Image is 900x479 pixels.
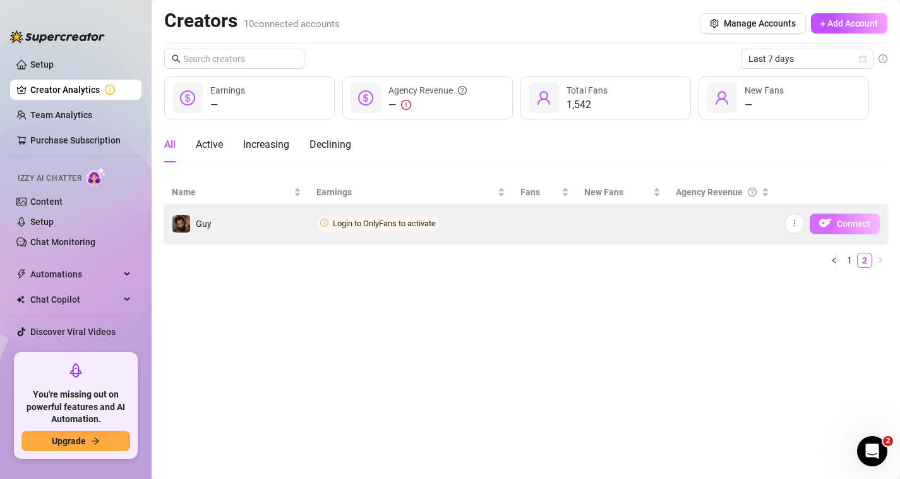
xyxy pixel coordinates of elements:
a: Setup [30,217,54,227]
span: 10 connected accounts [244,18,340,30]
span: You're missing out on powerful features and AI Automation. [21,389,130,426]
a: Chat Monitoring [30,237,95,247]
span: question-circle [458,83,467,97]
button: Upgradearrow-right [21,431,130,451]
span: arrow-right [91,437,100,446]
a: Purchase Subscription [30,130,131,150]
div: — [745,97,784,112]
a: Content [30,197,63,207]
a: 2 [858,253,872,267]
span: Earnings [316,185,495,199]
div: Agency Revenue [388,83,467,97]
span: thunderbolt [16,269,27,279]
span: 2 [883,436,893,446]
img: AI Chatter [87,167,106,186]
span: + Add Account [820,18,878,28]
button: Manage Accounts [700,13,806,33]
li: Next Page [872,253,887,268]
span: search [172,54,181,63]
li: 1 [842,253,857,268]
h2: Creators [164,9,340,33]
span: Guy [196,219,212,229]
span: Last 7 days [748,49,866,68]
span: Izzy AI Chatter [18,173,81,185]
span: right [876,257,884,264]
span: Chat Copilot [30,289,120,310]
button: OFConnect [810,214,880,234]
button: + Add Account [811,13,887,33]
a: Discover Viral Videos [30,327,116,337]
th: Earnings [309,180,513,205]
span: Automations [30,264,120,284]
div: Declining [309,137,351,152]
span: Fans [520,185,559,199]
img: Guy [172,215,190,233]
div: — [388,97,467,112]
span: clock-circle [320,219,328,227]
span: rocket [68,363,83,378]
img: logo-BBDzfeDw.svg [10,30,105,43]
div: Active [196,137,223,152]
div: Increasing [243,137,289,152]
button: left [827,253,842,268]
span: more [790,219,799,227]
span: New Fans [745,85,784,95]
div: All [164,137,176,152]
span: Name [172,185,291,199]
span: dollar-circle [180,90,195,106]
span: left [831,257,838,264]
img: Chat Copilot [16,295,25,304]
th: Fans [513,180,577,205]
iframe: Intercom live chat [857,436,887,466]
a: Team Analytics [30,110,92,120]
span: Manage Accounts [724,18,796,28]
th: New Fans [577,180,668,205]
div: 1,542 [567,97,608,112]
span: user [536,90,551,106]
div: Agency Revenue [676,185,759,199]
li: 2 [857,253,872,268]
li: Previous Page [827,253,842,268]
span: dollar-circle [358,90,373,106]
th: Name [164,180,309,205]
span: Login to OnlyFans to activate [333,219,436,228]
span: Total Fans [567,85,608,95]
span: Earnings [210,85,245,95]
span: Connect [837,219,870,229]
span: setting [710,19,719,28]
div: — [210,97,245,112]
span: Upgrade [52,436,86,446]
span: info-circle [879,54,887,63]
img: OF [819,217,832,229]
a: 1 [843,253,856,267]
span: New Fans [584,185,651,199]
a: Creator Analytics exclamation-circle [30,80,131,100]
span: calendar [859,55,867,63]
span: user [714,90,729,106]
a: Setup [30,59,54,70]
span: question-circle [748,185,757,199]
input: Search creators [183,52,287,66]
span: exclamation-circle [401,100,411,110]
button: right [872,253,887,268]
